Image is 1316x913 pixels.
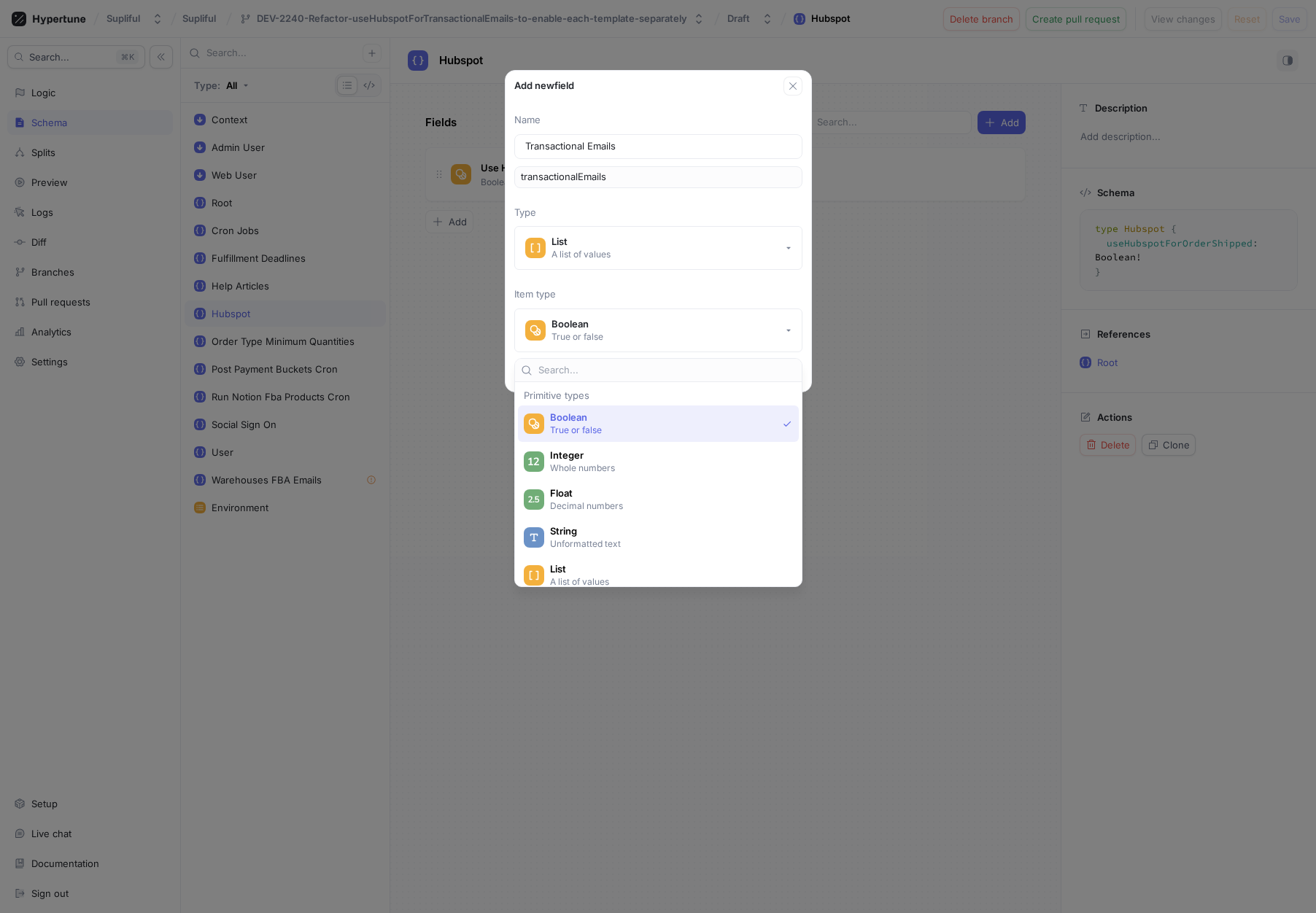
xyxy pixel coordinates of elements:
input: Search... [538,363,796,378]
div: Boolean [551,318,603,330]
p: Decimal numbers [550,500,783,512]
p: Unformatted text [550,537,783,550]
p: Name [514,113,802,128]
div: True or false [551,330,603,343]
span: Boolean [550,411,777,424]
button: BooleanTrue or false [514,308,802,352]
div: List [551,236,611,248]
p: A list of values [550,575,783,588]
p: True or false [550,424,777,436]
button: ListA list of values [514,226,802,270]
p: Add new field [514,79,574,93]
span: Integer [550,449,786,462]
p: Type [514,206,802,220]
div: Primitive types [518,391,799,400]
span: List [550,563,786,575]
p: Item type [514,287,802,302]
p: Whole numbers [550,462,783,474]
div: A list of values [551,248,611,260]
span: Float [550,487,786,500]
span: String [550,525,786,537]
input: Enter a name for this field [525,139,791,154]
